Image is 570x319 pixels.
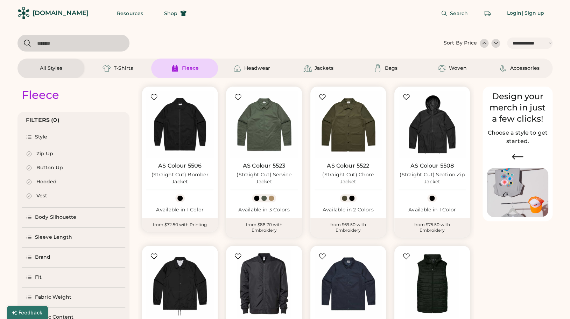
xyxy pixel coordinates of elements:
img: AS Colour 5521 (Straight Cut) Work Jacket [315,250,382,317]
img: AS Colour 5522 (Straight Cut) Chore Jacket [315,91,382,158]
h2: Choose a style to get started. [487,129,548,145]
img: Rendered Logo - Screens [17,7,30,19]
img: Fleece Icon [171,64,179,73]
img: Bags Icon [373,64,382,73]
img: AS Colour 5506 (Straight Cut) Bomber Jacket [146,91,213,158]
div: Bags [385,65,397,72]
a: AS Colour 5522 [327,162,369,169]
div: (Straight Cut) Bomber Jacket [146,171,213,185]
div: Available in 1 Color [146,206,213,213]
div: Zip Up [36,150,53,157]
div: Available in 2 Colors [315,206,382,213]
div: (Straight Cut) Chore Jacket [315,171,382,185]
button: Retrieve an order [480,6,494,20]
div: Brand [35,254,51,261]
div: Headwear [244,65,270,72]
div: Button Up [36,164,63,171]
button: Resources [108,6,152,20]
div: All Styles [40,65,62,72]
img: AS Colour 5508 (Straight Cut) Section Zip Jacket [399,91,466,158]
a: AS Colour 5523 [243,162,285,169]
div: Fabric Weight [35,294,71,301]
div: Available in 3 Colors [230,206,297,213]
a: AS Colour 5508 [410,162,454,169]
div: from $88.70 with Embroidery [226,218,302,237]
div: Woven [449,65,467,72]
div: from $69.50 with Embroidery [310,218,386,237]
button: Shop [156,6,195,20]
div: Fit [35,274,42,281]
img: Woven Icon [438,64,446,73]
div: Hooded [36,178,57,185]
div: Vest [36,192,47,199]
div: Body Silhouette [35,214,77,221]
div: Fleece [182,65,199,72]
img: AS Colour 5520 (Straight Cut) Coach Jacket [146,250,213,317]
div: Available in 1 Color [399,206,466,213]
span: Shop [164,11,177,16]
img: AS Colour 5523 (Straight Cut) Service Jacket [230,91,297,158]
div: Design your merch in just a few clicks! [487,91,548,124]
button: Search [432,6,476,20]
img: T-Shirts Icon [103,64,111,73]
a: AS Colour 5506 [158,162,202,169]
img: Accessories Icon [499,64,507,73]
div: Jackets [315,65,333,72]
div: (Straight Cut) Service Jacket [230,171,297,185]
div: Sleeve Length [35,234,72,241]
img: Independent Trading Co. EXP52BMR Lightweight Bomber Jacket [230,250,297,317]
div: Sort By Price [444,40,477,47]
img: Jackets Icon [303,64,312,73]
div: | Sign up [521,10,544,17]
div: [DOMAIN_NAME] [33,9,89,18]
div: from $75.50 with Embroidery [394,218,470,237]
img: Image of Lisa Congdon Eye Print on T-Shirt and Hat [487,168,548,217]
img: Burnside 8703 Elemental Puffer Vest [399,250,466,317]
div: FILTERS (0) [26,116,59,124]
span: Search [450,11,468,16]
div: T-Shirts [114,65,133,72]
div: Accessories [510,65,539,72]
div: Login [507,10,522,17]
img: Headwear Icon [233,64,241,73]
div: Style [35,134,48,141]
div: from $72.50 with Printing [142,218,218,232]
div: (Straight Cut) Section Zip Jacket [399,171,466,185]
div: Fleece [22,88,59,102]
